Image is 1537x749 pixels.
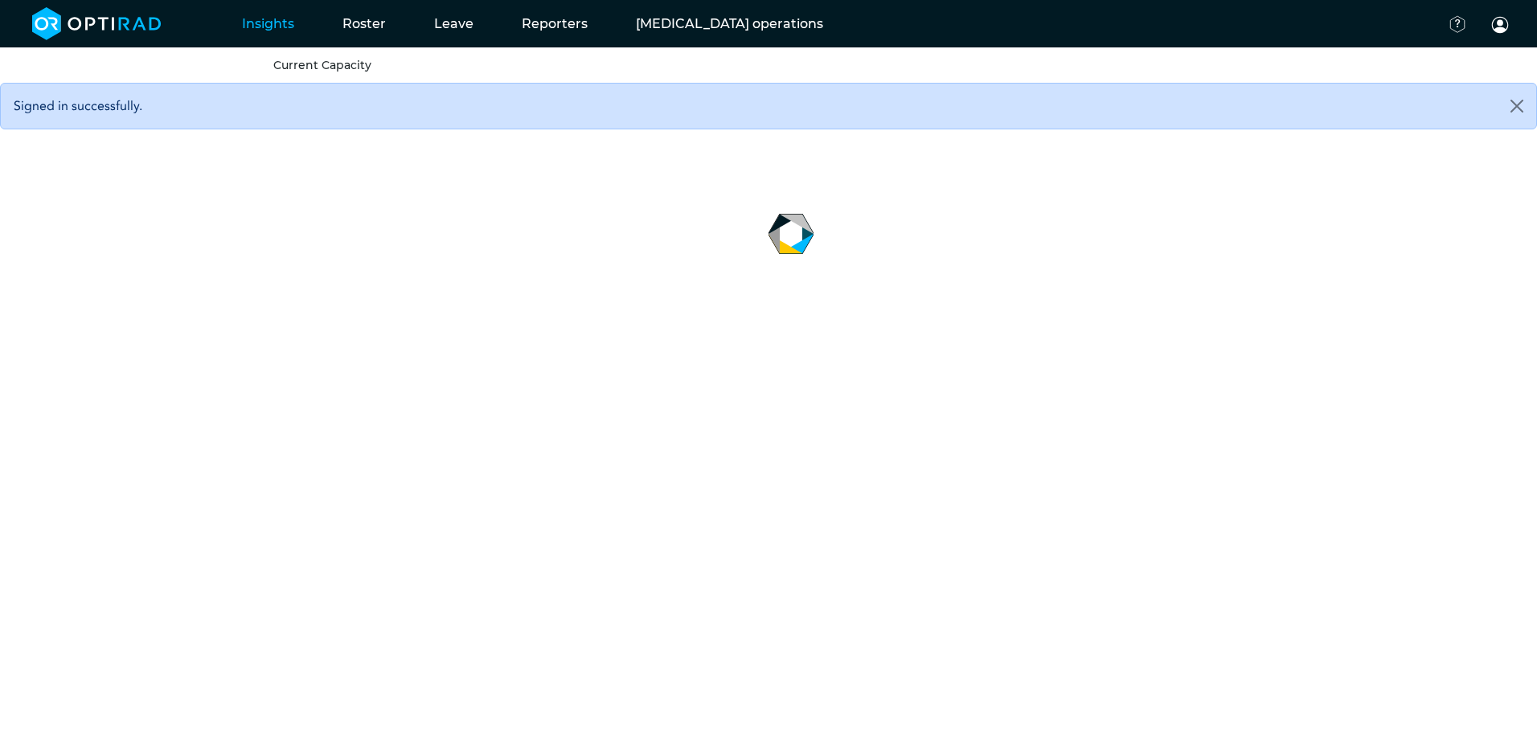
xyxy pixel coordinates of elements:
img: brand-opti-rad-logos-blue-and-white-d2f68631ba2948856bd03f2d395fb146ddc8fb01b4b6e9315ea85fa773367... [32,7,162,40]
a: Current Capacity [273,58,371,72]
button: Close [1498,84,1536,129]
